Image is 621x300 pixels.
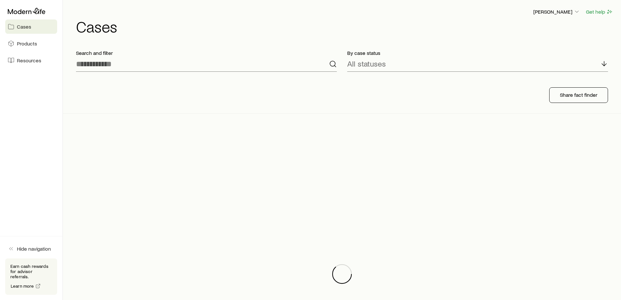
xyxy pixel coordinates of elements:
[347,59,386,68] p: All statuses
[5,242,57,256] button: Hide navigation
[5,36,57,51] a: Products
[586,8,613,16] button: Get help
[5,53,57,68] a: Resources
[76,19,613,34] h1: Cases
[17,245,51,252] span: Hide navigation
[549,87,608,103] button: Share fact finder
[11,284,34,288] span: Learn more
[17,23,31,30] span: Cases
[76,50,337,56] p: Search and filter
[533,8,580,16] button: [PERSON_NAME]
[5,258,57,295] div: Earn cash rewards for advisor referrals.Learn more
[533,8,580,15] p: [PERSON_NAME]
[10,264,52,279] p: Earn cash rewards for advisor referrals.
[347,50,608,56] p: By case status
[17,40,37,47] span: Products
[560,92,597,98] p: Share fact finder
[5,19,57,34] a: Cases
[17,57,41,64] span: Resources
